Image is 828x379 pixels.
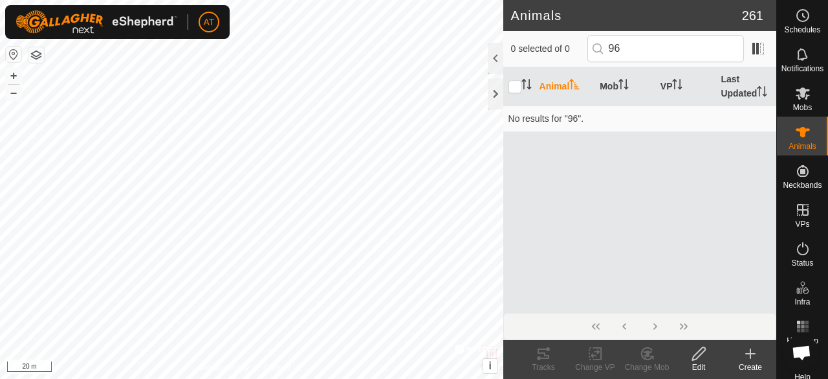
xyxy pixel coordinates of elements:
[655,67,716,106] th: VP
[483,359,497,373] button: i
[795,220,809,228] span: VPs
[673,362,724,373] div: Edit
[621,362,673,373] div: Change Mob
[784,26,820,34] span: Schedules
[6,47,21,62] button: Reset Map
[569,81,580,91] p-sorticon: Activate to sort
[757,88,767,98] p-sorticon: Activate to sort
[672,81,682,91] p-sorticon: Activate to sort
[783,181,822,189] span: Neckbands
[521,81,532,91] p-sorticon: Activate to sort
[6,68,21,84] button: +
[569,362,621,373] div: Change VP
[715,67,776,106] th: Last Updated
[794,298,810,306] span: Infra
[787,337,818,345] span: Heatmap
[789,143,816,150] span: Animals
[488,360,491,371] span: i
[784,335,819,370] div: Open chat
[781,65,823,73] span: Notifications
[791,259,813,267] span: Status
[28,47,44,63] button: Map Layers
[618,81,629,91] p-sorticon: Activate to sort
[6,85,21,100] button: –
[534,67,595,106] th: Animal
[204,16,215,29] span: AT
[742,6,763,25] span: 261
[511,42,587,56] span: 0 selected of 0
[724,362,776,373] div: Create
[587,35,744,62] input: Search (S)
[264,362,302,374] a: Contact Us
[793,104,812,111] span: Mobs
[594,67,655,106] th: Mob
[201,362,249,374] a: Privacy Policy
[511,8,742,23] h2: Animals
[16,10,177,34] img: Gallagher Logo
[517,362,569,373] div: Tracks
[503,106,776,132] td: No results for "96".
